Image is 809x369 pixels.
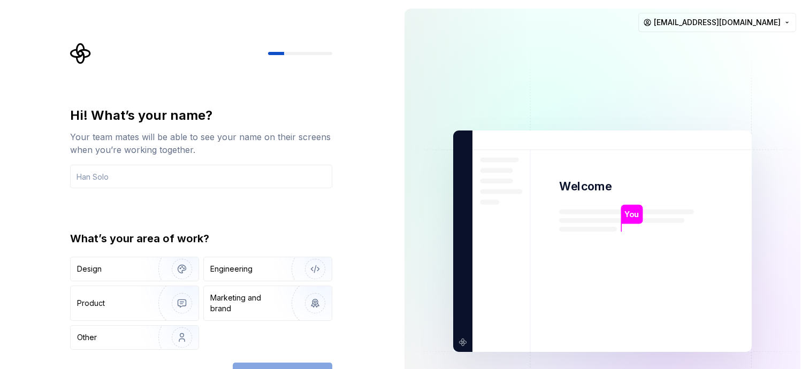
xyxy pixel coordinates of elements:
[70,43,91,64] svg: Supernova Logo
[70,165,332,188] input: Han Solo
[559,179,612,194] p: Welcome
[70,231,332,246] div: What’s your area of work?
[624,209,639,220] p: You
[654,17,781,28] span: [EMAIL_ADDRESS][DOMAIN_NAME]
[70,107,332,124] div: Hi! What’s your name?
[70,130,332,156] div: Your team mates will be able to see your name on their screens when you’re working together.
[210,264,253,274] div: Engineering
[77,298,105,309] div: Product
[77,264,102,274] div: Design
[77,332,97,343] div: Other
[638,13,796,32] button: [EMAIL_ADDRESS][DOMAIN_NAME]
[210,293,283,314] div: Marketing and brand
